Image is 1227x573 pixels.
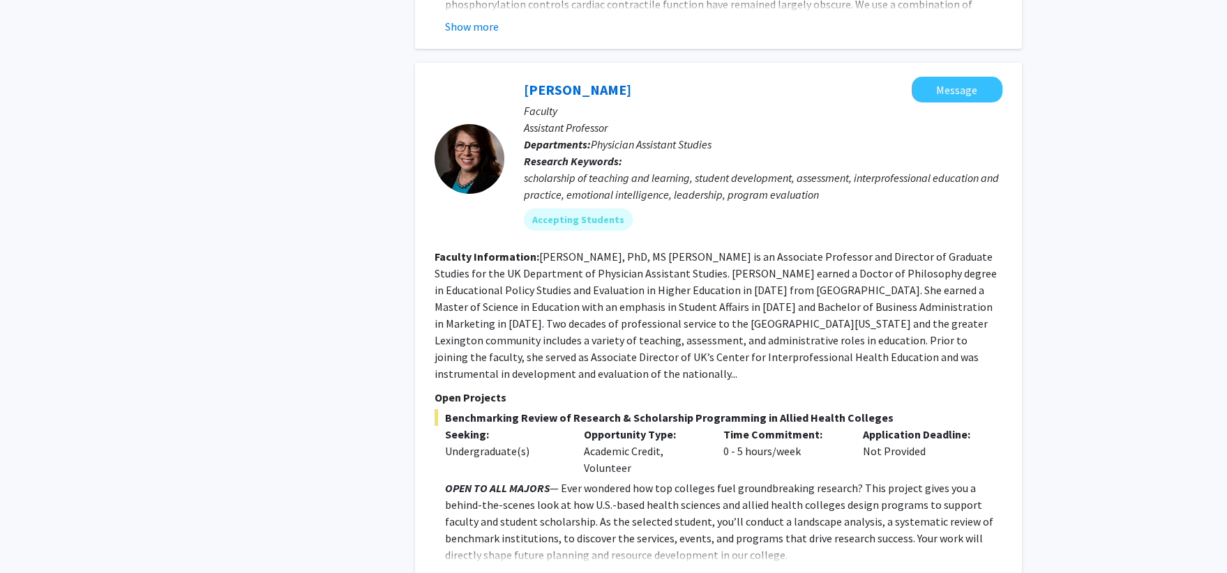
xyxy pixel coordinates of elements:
[524,81,631,98] a: [PERSON_NAME]
[445,443,564,459] div: Undergraduate(s)
[723,426,842,443] p: Time Commitment:
[524,137,591,151] b: Departments:
[573,426,713,476] div: Academic Credit, Volunteer
[584,426,702,443] p: Opportunity Type:
[591,137,712,151] span: Physician Assistant Studies
[524,154,622,168] b: Research Keywords:
[435,250,997,381] fg-read-more: [PERSON_NAME], PhD, MS [PERSON_NAME] is an Associate Professor and Director of Graduate Studies f...
[912,77,1002,102] button: Message Leslie Woltenberg
[524,169,1002,203] div: scholarship of teaching and learning, student development, assessment, interprofessional educatio...
[10,510,59,563] iframe: Chat
[445,18,499,35] button: Show more
[445,480,1002,563] p: — Ever wondered how top colleges fuel groundbreaking research? This project gives you a behind-th...
[524,208,633,231] mat-chip: Accepting Students
[445,481,550,495] em: OPEN TO ALL MAJORS
[524,119,1002,136] p: Assistant Professor
[863,426,981,443] p: Application Deadline:
[852,426,992,476] div: Not Provided
[435,389,1002,406] p: Open Projects
[435,409,1002,426] span: Benchmarking Review of Research & Scholarship Programming in Allied Health Colleges
[445,426,564,443] p: Seeking:
[524,102,1002,119] p: Faculty
[435,250,539,263] b: Faculty Information:
[713,426,852,476] div: 0 - 5 hours/week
